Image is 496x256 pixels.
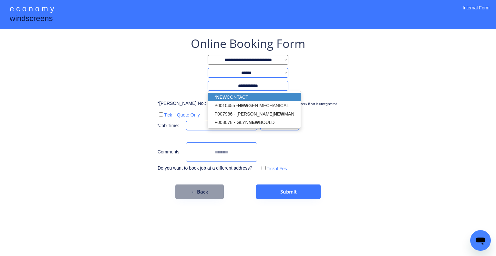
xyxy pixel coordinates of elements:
[238,103,248,108] strong: NEW
[249,120,259,125] strong: NEW
[158,165,257,172] div: Do you want to book job at a different address?
[256,184,321,199] button: Submit
[288,102,337,106] label: Please check if car is unregistered
[175,184,224,199] button: ← Back
[208,101,301,110] p: P0010455 - GEN MECHANICAL
[191,36,305,52] div: Online Booking Form
[208,91,288,95] div: Choose *New Contact if name is not on the list
[10,3,54,16] div: e c o n o m y
[208,93,301,101] p: * CONTACT
[10,13,53,26] div: windscreens
[216,95,227,100] strong: NEW
[158,100,206,107] div: *[PERSON_NAME] No.:
[208,110,301,118] p: P007986 - [PERSON_NAME] MAN
[267,166,287,171] label: Tick if Yes
[274,111,284,117] strong: NEW
[158,123,183,129] div: *Job Time:
[158,149,183,155] div: Comments:
[164,112,200,117] label: Tick if Quote Only
[463,5,490,19] div: Internal Form
[470,230,491,251] iframe: Button to launch messaging window
[208,118,301,127] p: P008078 - GLYN BOULD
